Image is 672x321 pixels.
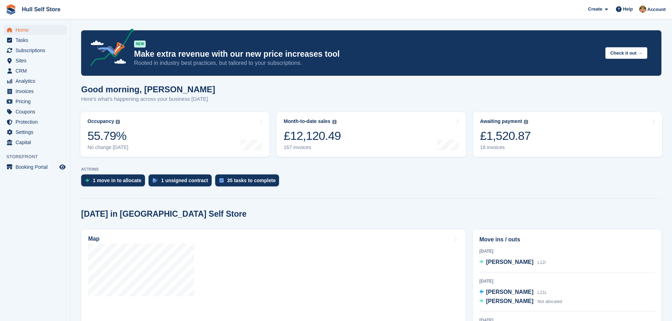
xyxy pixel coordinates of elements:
a: Hull Self Store [19,4,63,15]
span: Tasks [16,35,58,45]
a: menu [4,25,67,35]
a: menu [4,137,67,147]
span: L12I [538,260,546,265]
span: Help [623,6,633,13]
span: Invoices [16,86,58,96]
a: 35 tasks to complete [215,174,283,190]
div: £1,520.87 [480,129,531,143]
span: Sites [16,56,58,66]
a: 1 unsigned contract [149,174,215,190]
a: menu [4,45,67,55]
img: stora-icon-8386f47178a22dfd0bd8f6a31ec36ba5ce8667c1dd55bd0f319d3a0aa187defe.svg [6,4,16,15]
img: icon-info-grey-7440780725fd019a000dd9b08b2336e03edf1995a4989e88bcd33f0948082b44.svg [524,120,528,124]
h2: Map [88,236,99,242]
a: Preview store [58,163,67,171]
a: Month-to-date sales £12,120.49 167 invoices [277,112,466,157]
a: menu [4,117,67,127]
a: menu [4,76,67,86]
img: icon-info-grey-7440780725fd019a000dd9b08b2336e03edf1995a4989e88bcd33f0948082b44.svg [332,120,337,124]
span: [PERSON_NAME] [486,289,533,295]
button: Check it out → [605,47,647,59]
div: 1 unsigned contract [161,178,208,183]
img: contract_signature_icon-13c848040528278c33f63329250d36e43548de30e8caae1d1a13099fd9432cc5.svg [153,178,158,183]
p: Here's what's happening across your business [DATE] [81,95,215,103]
div: [DATE] [479,278,655,284]
div: Month-to-date sales [284,118,330,124]
div: Occupancy [87,118,114,124]
span: Storefront [6,153,70,160]
div: NEW [134,41,146,48]
div: No change [DATE] [87,144,128,150]
a: menu [4,162,67,172]
span: Create [588,6,602,13]
span: [PERSON_NAME] [486,298,533,304]
img: move_ins_to_allocate_icon-fdf77a2bb77ea45bf5b3d319d69a93e2d87916cf1d5bf7949dd705db3b84f3ca.svg [85,178,89,183]
span: Capital [16,137,58,147]
span: Protection [16,117,58,127]
a: menu [4,127,67,137]
span: Coupons [16,107,58,117]
img: Andy [639,6,646,13]
a: [PERSON_NAME] L12I [479,258,546,267]
a: menu [4,56,67,66]
a: menu [4,86,67,96]
p: Rooted in industry best practices, but tailored to your subscriptions. [134,59,600,67]
a: menu [4,107,67,117]
span: L21L [538,290,547,295]
span: Settings [16,127,58,137]
h1: Good morning, [PERSON_NAME] [81,85,215,94]
div: 18 invoices [480,144,531,150]
span: Analytics [16,76,58,86]
div: Awaiting payment [480,118,522,124]
div: 167 invoices [284,144,341,150]
div: £12,120.49 [284,129,341,143]
div: 1 move in to allocate [93,178,141,183]
div: 55.79% [87,129,128,143]
p: ACTIONS [81,167,661,172]
a: Occupancy 55.79% No change [DATE] [80,112,270,157]
img: icon-info-grey-7440780725fd019a000dd9b08b2336e03edf1995a4989e88bcd33f0948082b44.svg [116,120,120,124]
span: Subscriptions [16,45,58,55]
span: CRM [16,66,58,76]
a: 1 move in to allocate [81,174,149,190]
span: Not allocated [538,299,562,304]
span: Account [647,6,666,13]
a: menu [4,35,67,45]
p: Make extra revenue with our new price increases tool [134,49,600,59]
a: [PERSON_NAME] Not allocated [479,297,562,306]
span: Pricing [16,97,58,106]
div: [DATE] [479,248,655,254]
a: [PERSON_NAME] L21L [479,288,547,297]
a: Awaiting payment £1,520.87 18 invoices [473,112,662,157]
a: menu [4,97,67,106]
span: Booking Portal [16,162,58,172]
a: menu [4,66,67,76]
img: price-adjustments-announcement-icon-8257ccfd72463d97f412b2fc003d46551f7dbcb40ab6d574587a9cd5c0d94... [84,29,134,69]
img: task-75834270c22a3079a89374b754ae025e5fb1db73e45f91037f5363f120a921f8.svg [219,178,224,183]
h2: [DATE] in [GEOGRAPHIC_DATA] Self Store [81,209,247,219]
div: 35 tasks to complete [227,178,276,183]
h2: Move ins / outs [479,235,655,244]
span: Home [16,25,58,35]
span: [PERSON_NAME] [486,259,533,265]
